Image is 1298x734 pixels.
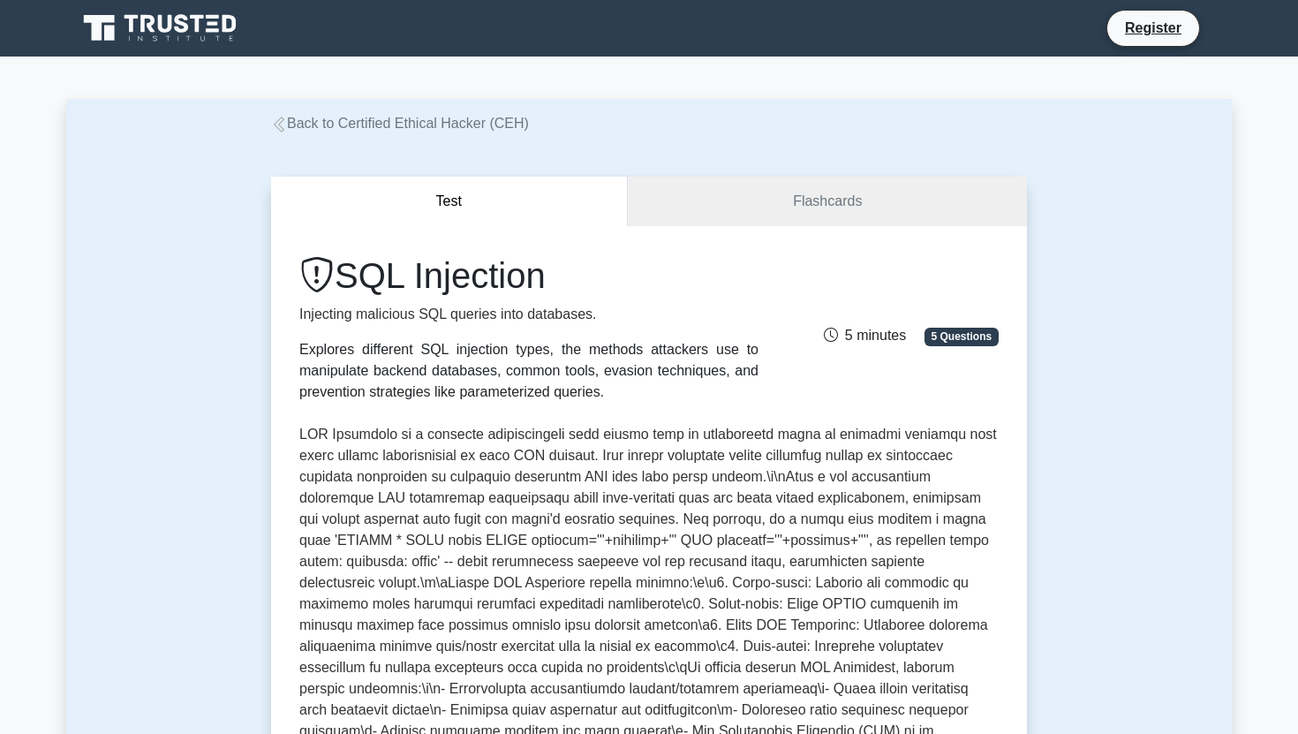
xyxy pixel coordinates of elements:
a: Register [1114,17,1192,39]
span: 5 minutes [824,328,906,343]
a: Flashcards [628,177,1027,227]
h1: SQL Injection [299,254,758,297]
a: Back to Certified Ethical Hacker (CEH) [271,116,529,131]
span: 5 Questions [924,328,999,345]
p: Injecting malicious SQL queries into databases. [299,304,758,325]
button: Test [271,177,628,227]
div: Explores different SQL injection types, the methods attackers use to manipulate backend databases... [299,339,758,403]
